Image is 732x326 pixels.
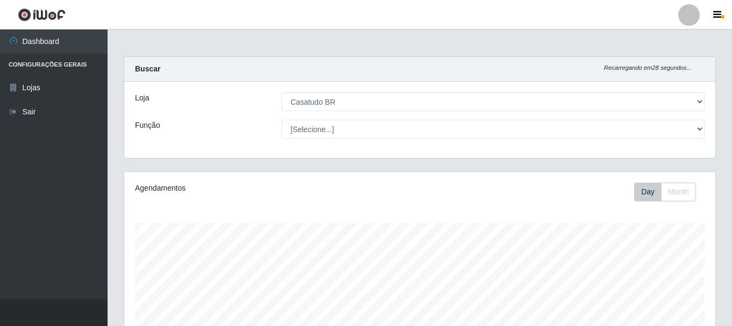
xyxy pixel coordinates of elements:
[634,183,696,201] div: First group
[18,8,66,21] img: CoreUI Logo
[604,64,692,71] i: Recarregando em 28 segundos...
[135,64,160,73] strong: Buscar
[135,183,363,194] div: Agendamentos
[634,183,705,201] div: Toolbar with button groups
[135,92,149,104] label: Loja
[634,183,662,201] button: Day
[661,183,696,201] button: Month
[135,120,160,131] label: Função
